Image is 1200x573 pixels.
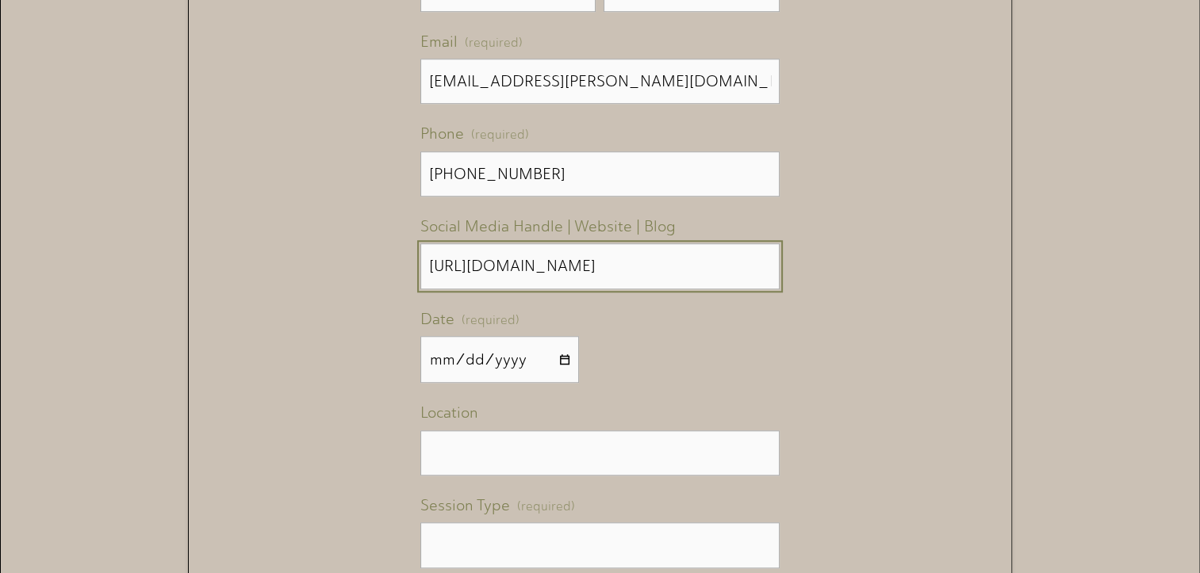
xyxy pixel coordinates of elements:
[420,28,458,55] span: Email
[465,32,523,55] span: (required)
[420,491,510,519] span: Session Type
[462,309,519,332] span: (required)
[420,120,464,147] span: Phone
[517,495,575,518] span: (required)
[420,399,478,426] span: Location
[420,305,454,333] span: Date
[471,128,529,141] span: (required)
[420,212,676,240] span: Social Media Handle | Website | Blog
